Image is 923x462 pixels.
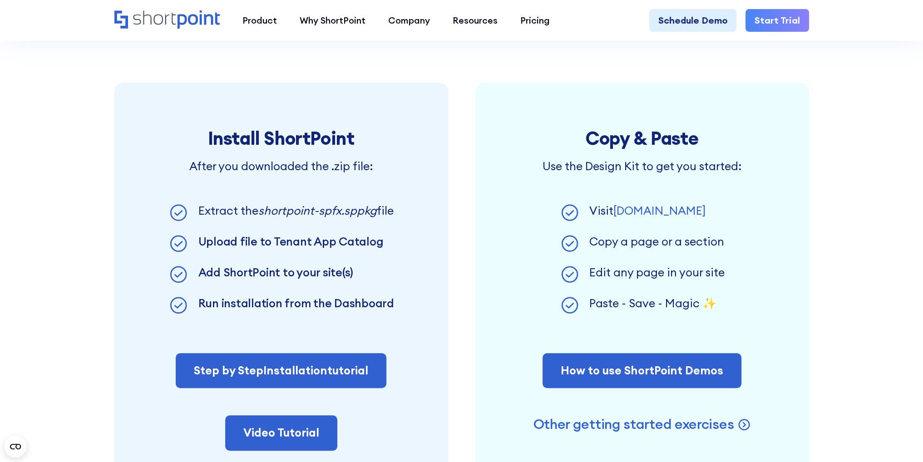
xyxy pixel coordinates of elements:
[388,14,430,27] div: Company
[173,128,389,149] h3: Install ShortPoint
[198,265,354,280] a: Add ShortPoint to your site(s)
[377,9,441,32] a: Company
[231,9,288,32] a: Product
[589,264,725,281] p: Edit any page in your site
[543,353,741,388] a: How to use ShortPoint Demos
[509,9,561,32] a: Pricing
[589,233,724,251] p: Copy a page or a section
[613,203,706,218] a: [DOMAIN_NAME]
[198,296,394,310] a: Run installation from the Dashboard
[258,203,377,218] em: shortpoint-spfx.sppkg
[533,415,750,433] a: Other getting started exercises
[508,128,775,149] h3: Copy & Paste
[173,158,389,175] p: After you downloaded the .zip file:
[589,295,716,312] p: Paste - Save - Magic ✨
[5,436,26,457] button: Open CMP widget
[520,14,550,27] div: Pricing
[649,9,736,32] a: Schedule Demo
[441,9,509,32] a: Resources
[589,202,706,220] p: Visit
[288,9,377,32] a: Why ShortPoint
[198,202,394,220] p: Extract the file
[300,14,365,27] div: Why ShortPoint
[242,14,277,27] div: Product
[745,9,809,32] a: Start Trial
[508,158,775,175] p: Use the Design Kit to get you started:
[533,415,734,433] p: Other getting started exercises
[878,418,923,462] iframe: Chat Widget
[176,353,386,388] a: Step by StepInstallationtutorial
[263,363,327,378] span: Installation
[114,10,220,30] a: Home
[225,415,337,451] a: Video Tutorial
[198,234,384,249] a: Upload file to Tenant App Catalog
[453,14,498,27] div: Resources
